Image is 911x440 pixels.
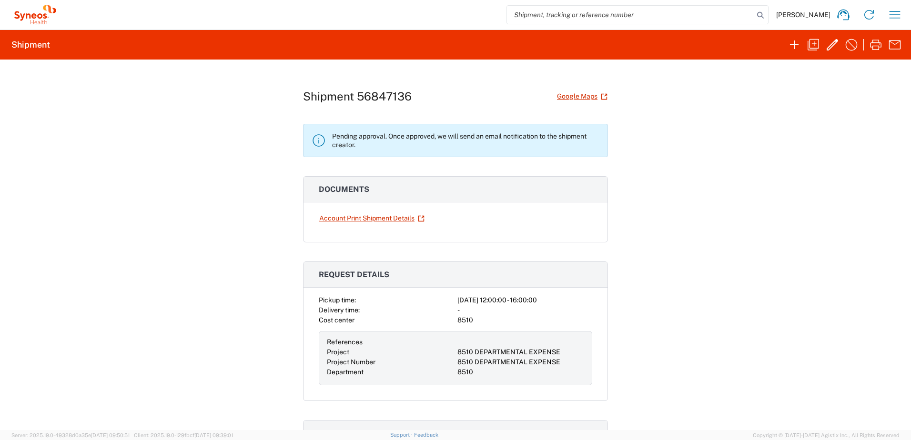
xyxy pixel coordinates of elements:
div: 8510 DEPARTMENTAL EXPENSE [457,347,584,357]
span: Cost center [319,316,354,324]
span: Client: 2025.19.0-129fbcf [134,432,233,438]
div: Department [327,367,454,377]
span: Copyright © [DATE]-[DATE] Agistix Inc., All Rights Reserved [753,431,900,440]
span: [DATE] 09:39:01 [194,432,233,438]
a: Google Maps [557,88,608,105]
a: Account Print Shipment Details [319,210,425,227]
span: Request details [319,270,389,279]
span: Server: 2025.19.0-49328d0a35e [11,432,130,438]
div: Project [327,347,454,357]
div: Project Number [327,357,454,367]
h1: Shipment 56847136 [303,90,412,103]
input: Shipment, tracking or reference number [507,6,754,24]
span: Requester information [319,429,423,438]
span: [PERSON_NAME] [776,10,830,19]
div: 8510 DEPARTMENTAL EXPENSE [457,357,584,367]
div: [DATE] 12:00:00 - 16:00:00 [457,295,592,305]
span: Delivery time: [319,306,360,314]
span: Documents [319,185,369,194]
h2: Shipment [11,39,50,50]
span: Pickup time: [319,296,356,304]
div: - [457,305,592,315]
div: 8510 [457,315,592,325]
span: [DATE] 09:50:51 [91,432,130,438]
p: Pending approval. Once approved, we will send an email notification to the shipment creator. [332,132,600,149]
div: 8510 [457,367,584,377]
span: References [327,338,363,346]
a: Feedback [414,432,438,438]
a: Support [390,432,414,438]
